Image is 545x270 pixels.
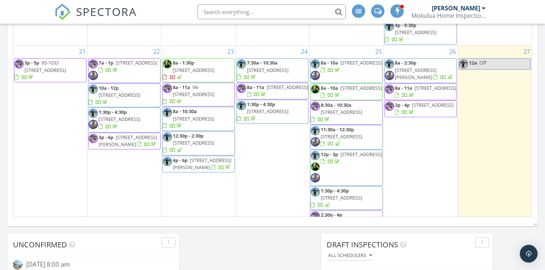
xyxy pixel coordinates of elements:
[14,59,66,80] a: 3p - 5p 95-1033 [STREET_ADDRESS]
[321,85,382,98] a: 8a - 10a [STREET_ADDRESS]
[311,187,362,208] a: 1:30p - 4:30p [STREET_ADDRESS]
[311,211,362,232] a: 2:30p - 4p
[310,101,383,125] a: 8:30a - 10:30a [STREET_ADDRESS]
[89,71,98,80] img: img_4473.jpeg
[77,46,87,57] a: Go to September 21, 2025
[87,46,162,235] td: Go to September 22, 2025
[173,157,231,171] span: [STREET_ADDRESS][PERSON_NAME]
[469,59,477,66] span: 12a
[385,22,436,43] a: 4p - 5:30p [STREET_ADDRESS]
[163,84,214,105] a: 8a - 11a 94-[STREET_ADDRESS]
[395,29,436,36] span: [STREET_ADDRESS]
[321,126,354,133] span: 11:30a - 12:30p
[163,108,172,117] img: img_5637.jpg
[311,102,320,111] img: img_3256.jpg
[89,120,98,129] img: img_4473.jpeg
[247,67,288,73] span: [STREET_ADDRESS]
[237,101,246,110] img: img_5637.jpg
[173,67,214,73] span: [STREET_ADDRESS]
[300,46,309,57] a: Go to September 24, 2025
[116,59,157,66] span: [STREET_ADDRESS]
[173,132,204,139] span: 12:30p - 2:30p
[311,102,362,122] a: 8:30a - 10:30a [STREET_ADDRESS]
[310,186,383,210] a: 1:30p - 4:30p [STREET_ADDRESS]
[520,245,538,263] div: Open Intercom Messenger
[448,46,458,57] a: Go to September 26, 2025
[327,251,373,261] button: All schedulers
[89,85,98,94] img: img_5637.jpg
[163,132,214,153] a: 12:30p - 2:30p [STREET_ADDRESS]
[479,59,486,66] span: Off
[162,107,235,131] a: 8a - 10:30a [STREET_ADDRESS]
[247,101,275,108] span: 1:30p - 4:30p
[321,133,362,140] span: [STREET_ADDRESS]
[24,59,39,66] span: 3p - 5p
[395,67,436,80] span: [STREET_ADDRESS][PERSON_NAME]
[267,84,308,90] span: [STREET_ADDRESS]
[432,4,480,12] div: [PERSON_NAME]
[163,108,214,129] a: 8a - 10:30a [STREET_ADDRESS]
[89,134,98,143] img: img_3256.jpg
[374,46,383,57] a: Go to September 25, 2025
[310,150,383,186] a: 12p - 3p [STREET_ADDRESS]
[152,46,161,57] a: Go to September 22, 2025
[226,46,235,57] a: Go to September 23, 2025
[522,46,532,57] a: Go to September 27, 2025
[311,173,320,182] img: img_4473.jpeg
[247,108,288,115] span: [STREET_ADDRESS]
[459,59,468,69] img: img_5637.jpg
[384,58,457,83] a: 8a - 2:30p [STREET_ADDRESS][PERSON_NAME]
[395,85,412,91] span: 8a - 11a
[99,59,113,66] span: 7a - 1p
[340,85,382,91] span: [STREET_ADDRESS]
[162,131,235,155] a: 12:30p - 2:30p [STREET_ADDRESS]
[384,21,457,45] a: 4p - 5:30p [STREET_ADDRESS]
[412,12,486,19] div: Mokulua Home Inspections
[310,46,384,235] td: Go to September 25, 2025
[173,157,231,171] a: 4p - 6p [STREET_ADDRESS][PERSON_NAME]
[327,240,398,250] span: Draft Inspections
[395,102,453,115] a: 2p - 4p [STREET_ADDRESS]
[13,260,23,270] img: streetview
[321,59,338,66] span: 8a - 10a
[24,59,66,73] span: 95-1033 [STREET_ADDRESS]
[311,211,320,221] img: img_3256.jpg
[173,84,214,98] span: 94-[STREET_ADDRESS]
[14,59,24,69] img: img_3256.jpg
[311,85,320,94] img: img_0091.jpg
[99,109,127,115] span: 1:30p - 4:30p
[173,139,214,146] span: [STREET_ADDRESS]
[310,83,383,100] a: 8a - 10a [STREET_ADDRESS]
[321,151,382,165] a: 12p - 3p [STREET_ADDRESS]
[321,194,362,201] span: [STREET_ADDRESS]
[458,46,532,235] td: Go to September 27, 2025
[412,102,453,108] span: [STREET_ADDRESS]
[395,22,416,29] span: 4p - 5:30p
[26,260,160,269] div: [DATE] 8:00 am
[99,134,157,148] a: 3p - 6p [STREET_ADDRESS][PERSON_NAME]
[54,10,137,26] a: SPECTORA
[321,109,362,115] span: [STREET_ADDRESS]
[340,151,382,158] span: [STREET_ADDRESS]
[247,84,264,90] span: 8a - 11a
[237,58,309,82] a: 7:30a - 10:30a [STREET_ADDRESS]
[198,4,346,19] input: Search everything...
[173,157,188,164] span: 4p - 6p
[385,71,394,80] img: img_4473.jpeg
[310,58,383,83] a: 8a - 10a [STREET_ADDRESS]
[311,71,320,80] img: img_4473.jpeg
[99,85,119,91] span: 10a - 12p
[385,102,394,111] img: img_3256.jpg
[162,58,235,82] a: 8a - 1:30p [STREET_ADDRESS]
[237,84,246,93] img: img_3256.jpg
[321,187,349,194] span: 1:30p - 4:30p
[173,59,194,66] span: 8a - 1:30p
[13,240,67,250] span: Unconfirmed
[163,59,214,80] a: 8a - 1:30p [STREET_ADDRESS]
[321,211,342,218] span: 2:30p - 4p
[237,83,309,99] a: 8a - 11a [STREET_ADDRESS]
[247,59,278,66] span: 7:30a - 10:30a
[321,102,351,108] span: 8:30a - 10:30a
[14,58,86,82] a: 3p - 5p 95-1033 [STREET_ADDRESS]
[99,134,157,148] span: [STREET_ADDRESS][PERSON_NAME]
